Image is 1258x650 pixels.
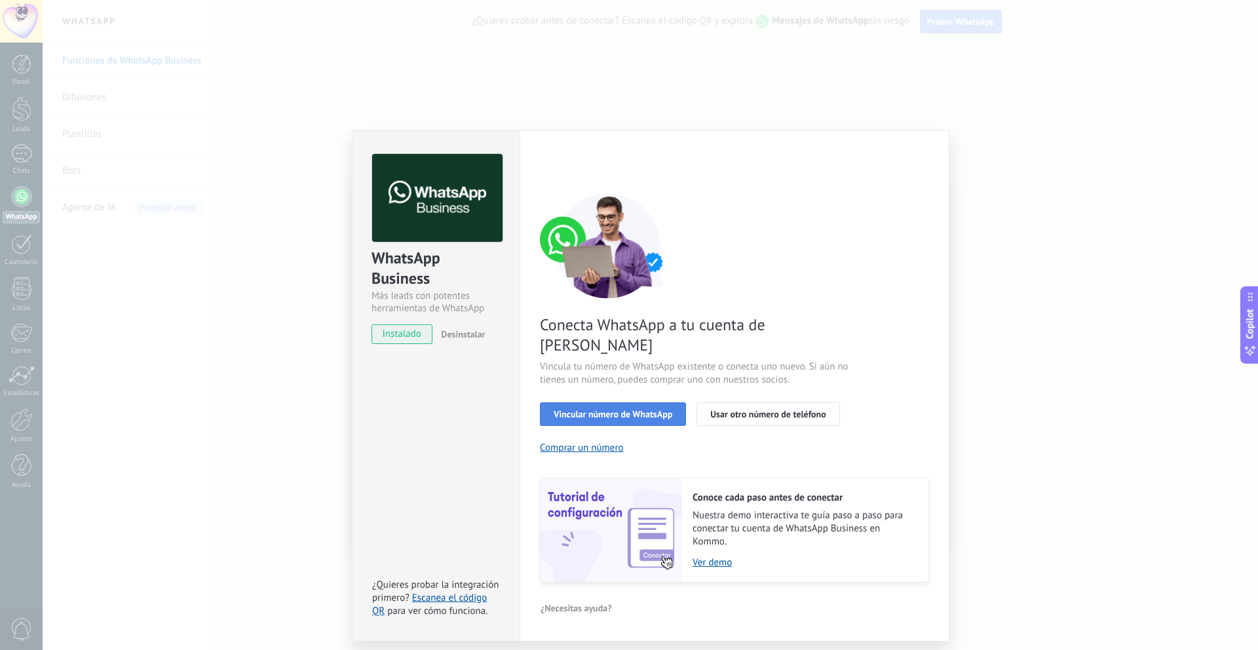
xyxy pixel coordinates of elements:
button: Vincular número de WhatsApp [540,402,686,426]
span: instalado [372,324,432,344]
button: Usar otro número de teléfono [696,402,839,426]
span: Nuestra demo interactiva te guía paso a paso para conectar tu cuenta de WhatsApp Business en Kommo. [693,509,915,548]
button: ¿Necesitas ayuda? [540,598,613,618]
span: Usar otro número de teléfono [710,410,826,419]
span: ¿Quieres probar la integración primero? [372,579,499,604]
a: Ver demo [693,556,915,569]
span: Vincular número de WhatsApp [554,410,672,419]
div: Más leads con potentes herramientas de WhatsApp [372,290,501,315]
button: Desinstalar [436,324,485,344]
span: Conecta WhatsApp a tu cuenta de [PERSON_NAME] [540,315,852,355]
a: Escanea el código QR [372,592,487,617]
span: ¿Necesitas ayuda? [541,603,612,613]
button: Comprar un número [540,442,624,454]
img: logo_main.png [372,154,503,242]
div: WhatsApp Business [372,248,501,290]
span: para ver cómo funciona. [387,605,487,617]
span: Copilot [1244,309,1257,339]
h2: Conoce cada paso antes de conectar [693,491,915,504]
span: Desinstalar [441,328,485,340]
img: connect number [540,193,677,298]
span: Vincula tu número de WhatsApp existente o conecta uno nuevo. Si aún no tienes un número, puedes c... [540,360,852,387]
